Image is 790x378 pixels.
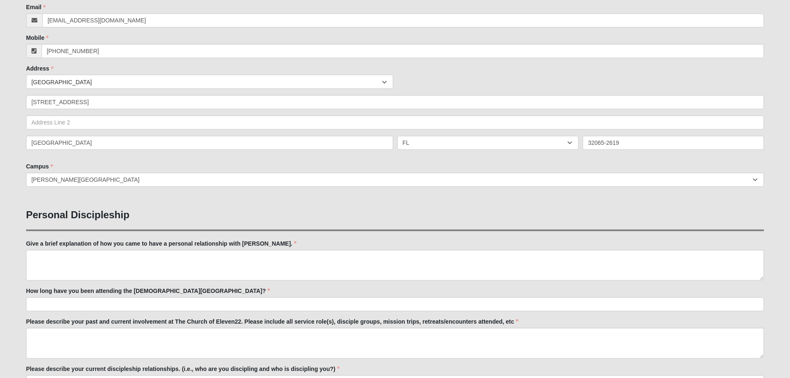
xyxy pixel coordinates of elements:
h3: Personal Discipleship [26,209,764,221]
label: Please describe your past and current involvement at The Church of Eleven22. Please include all s... [26,317,518,326]
input: Address Line 2 [26,115,764,129]
label: Campus [26,162,53,171]
label: Mobile [26,34,49,42]
input: City [26,136,393,150]
label: How long have you been attending the [DEMOGRAPHIC_DATA][GEOGRAPHIC_DATA]? [26,287,270,295]
input: Zip [583,136,764,150]
input: Address Line 1 [26,95,764,109]
label: Email [26,3,46,11]
label: Give a brief explanation of how you came to have a personal relationship with [PERSON_NAME]. [26,239,297,248]
label: Please describe your current discipleship relationships. (i.e., who are you discipling and who is... [26,365,340,373]
span: [GEOGRAPHIC_DATA] [32,75,382,89]
label: Address [26,64,53,73]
